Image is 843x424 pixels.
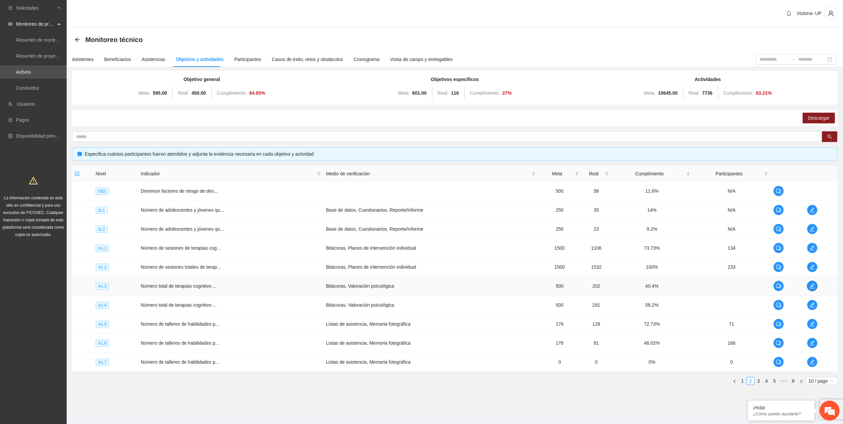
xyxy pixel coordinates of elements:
span: edit [807,226,817,232]
td: 11.6% [611,182,693,201]
span: A1.4 [96,302,109,309]
span: Cumplimiento: [470,90,500,96]
button: bell [784,8,794,19]
div: Participantes [234,56,261,63]
a: 5 [771,377,778,385]
span: warning [29,176,38,185]
td: 500 [538,296,581,315]
button: search [822,131,837,142]
span: edit [807,340,817,346]
span: A1.7 [96,359,109,366]
td: N/A [693,182,771,201]
strong: 84.65 % [249,90,265,96]
td: 0 [693,353,771,372]
span: edit [807,207,817,213]
td: Bitácoras, Planes de intervención individual [323,258,538,277]
span: arrow-left [75,37,80,42]
td: 1500 [538,239,581,258]
span: OE1 [96,188,109,195]
td: 1106 [581,239,611,258]
span: Victoria- UP [797,11,822,16]
strong: 7736 [702,90,712,96]
a: Activos [16,69,31,75]
span: eye [8,22,13,26]
td: 134 [693,239,771,258]
td: 58 [581,182,611,201]
span: Monitoreo de proyectos [16,17,55,31]
td: 71 [693,315,771,334]
strong: 450.00 [192,90,206,96]
li: 8 [789,377,797,385]
span: left [733,379,737,383]
span: A1.6 [96,340,109,347]
p: ¿Cómo puedo ayudarte? [753,411,810,416]
div: Objetivos y actividades [176,56,224,63]
td: Listas de asistencia, Memoria fotográfica [323,315,538,334]
td: 100% [611,258,693,277]
span: Indicador [141,170,316,177]
span: Número de talleres de habilidades p... [141,359,219,365]
td: 1532 [581,258,611,277]
span: Participantes [695,170,763,177]
button: edit [807,357,818,367]
div: Visita de campo y entregables [390,56,453,63]
td: 1500 [538,258,581,277]
div: Back [75,37,80,43]
button: edit [807,262,818,272]
span: Meta: [138,90,150,96]
button: comment [773,281,784,291]
span: La información contenida en este sitio es confidencial y para uso exclusivo de FICOSEC. Cualquier... [3,196,64,237]
th: Meta [538,166,581,182]
td: N/A [693,220,771,239]
button: comment [773,357,784,367]
th: Indicador [138,166,323,182]
span: Número de talleres de habilidades p... [141,321,219,327]
span: Meta: [644,90,655,96]
span: Real: [689,90,700,96]
td: 58.2% [611,296,693,315]
td: Listas de asistencia, Memoria fotográfica [323,334,538,353]
span: I1.2 [96,226,108,233]
span: edit [807,359,817,365]
span: Cumplimiento: [724,90,753,96]
td: 14% [611,201,693,220]
span: Cumplimiento [614,170,685,177]
button: edit [807,243,818,253]
div: Especifica cuántos participantes fueron atendidos y adjunta la evidencia necesaria en cada objeti... [85,150,832,158]
td: 128 [581,315,611,334]
th: Participantes [693,166,771,182]
td: 0 [538,353,581,372]
textarea: Escriba su mensaje y pulse “Intro” [3,182,127,205]
span: Número de sesiones totales de terap... [141,264,221,270]
span: Solicitudes [16,1,55,15]
button: comment [773,205,784,215]
th: Medio de verificación [323,166,538,182]
strong: 116 [451,90,459,96]
li: 2 [747,377,755,385]
button: comment [773,224,784,234]
td: 500 [538,182,581,201]
th: Cumplimiento [611,166,693,182]
td: 176 [538,315,581,334]
td: 166 [693,334,771,353]
a: Usuarios [17,101,35,107]
td: 0 [581,353,611,372]
button: Descargar [803,113,835,123]
span: right [799,379,803,383]
strong: 601.00 [412,90,427,96]
td: 40.4% [611,277,693,296]
strong: Actividades [695,77,721,82]
span: Número total de terapias cognitivo ... [141,302,217,308]
a: 3 [755,377,762,385]
span: Cumplimiento: [217,90,247,96]
td: 291 [581,296,611,315]
span: Medio de verificación [326,170,530,177]
span: Número de talleres de habilidades p... [141,340,219,346]
span: Número de adolescentes y jóvenes qu... [141,207,224,213]
li: Next 5 Pages [779,377,789,385]
span: A1.2 [96,264,109,271]
span: 10 / page [809,377,835,385]
div: Casos de éxito, retos y obstáculos [272,56,343,63]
